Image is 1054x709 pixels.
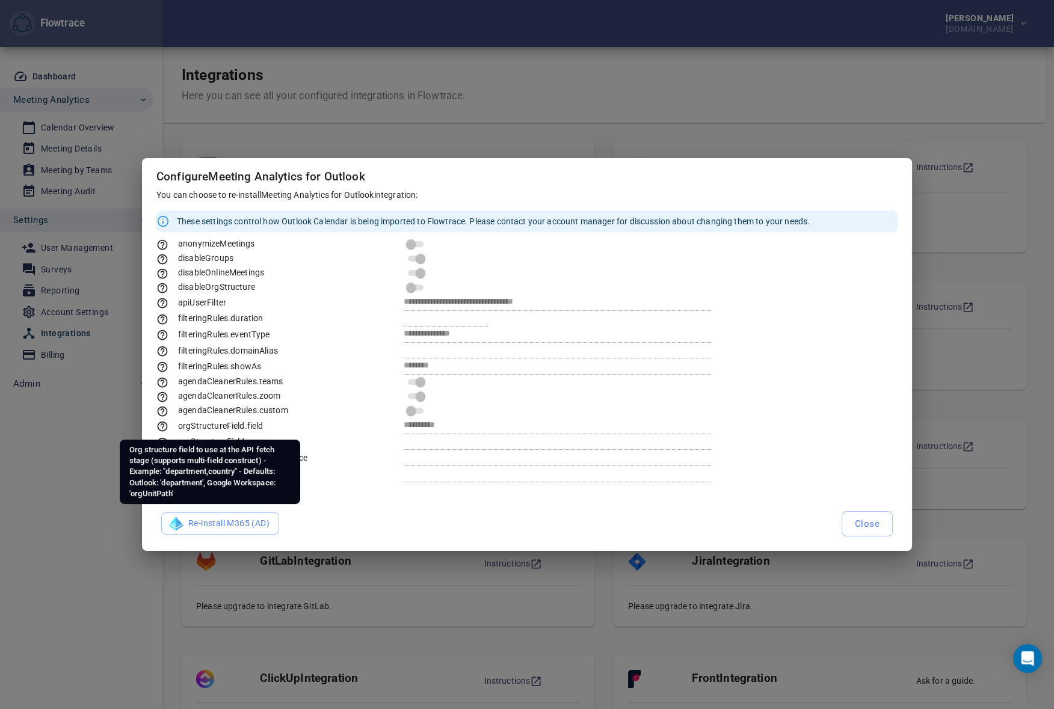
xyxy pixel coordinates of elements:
span: Show as filtering at the API fetch stage (data filter) *Outlook Only [156,361,261,371]
img: Logo [168,517,183,530]
span: Re-install M365 (AD) [171,516,270,531]
span: Use custom invite details removal rules when cleaning meeting agendas (data accuracy filter) [156,405,288,415]
span: Meeting duration in minutes filter at the API fetch stage (data filter) [156,313,263,323]
span: Applies a regex rule to org structure field(s) at the API fetch stage (data filter) [156,437,268,446]
span: Disable org structure resolution at the API fetch stage (privacy filter) [156,282,255,292]
span: Disable group resolution at the API fetch stage [156,253,233,263]
p: You can choose to re-install Meeting Analytics for Outlook integration: [156,189,898,201]
span: Find and replace rule to org structure field(s) at the API fetch stage (data filter) - Example: {... [156,453,307,462]
div: Open Intercom Messenger [1013,644,1042,673]
span: Domain alias to resolve users as (data filter). Example: 'domain.co.uk' would match users from th... [156,346,278,355]
button: Close [842,511,893,536]
span: Find organization to use for structure field(s) at the API fetch stage (data filter) - Example: {... [156,469,291,479]
span: Disable Outlook online meeting at the API fetch stage - Requires a client side policy update via ... [156,268,264,277]
span: orgStructureField.field [156,421,263,431]
span: Use common Zoom invite details removal rules when cleaning meeting agendas (data accuracy filter) [156,391,280,401]
span: Filter users by group name or object ID (user data filter) - Example: "flowtrace-pilot-users@comp... [156,298,226,307]
span: Close [855,516,880,532]
h5: Configure Meeting Analytics for Outlook [156,170,898,184]
span: Use common Teams invite details removal rules when cleaning meeting agendas (data accuracy filter) [156,376,283,386]
span: Event type (data filter) *Google Workspace only [156,330,270,339]
div: These settings control how Outlook Calendar is being imported to Flowtrace. Please contact your a... [177,210,810,232]
span: Anonymize all meeting subjects at the API fetch stage (privacy filter) [156,239,255,248]
button: LogoRe-install M365 (AD) [161,512,279,535]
